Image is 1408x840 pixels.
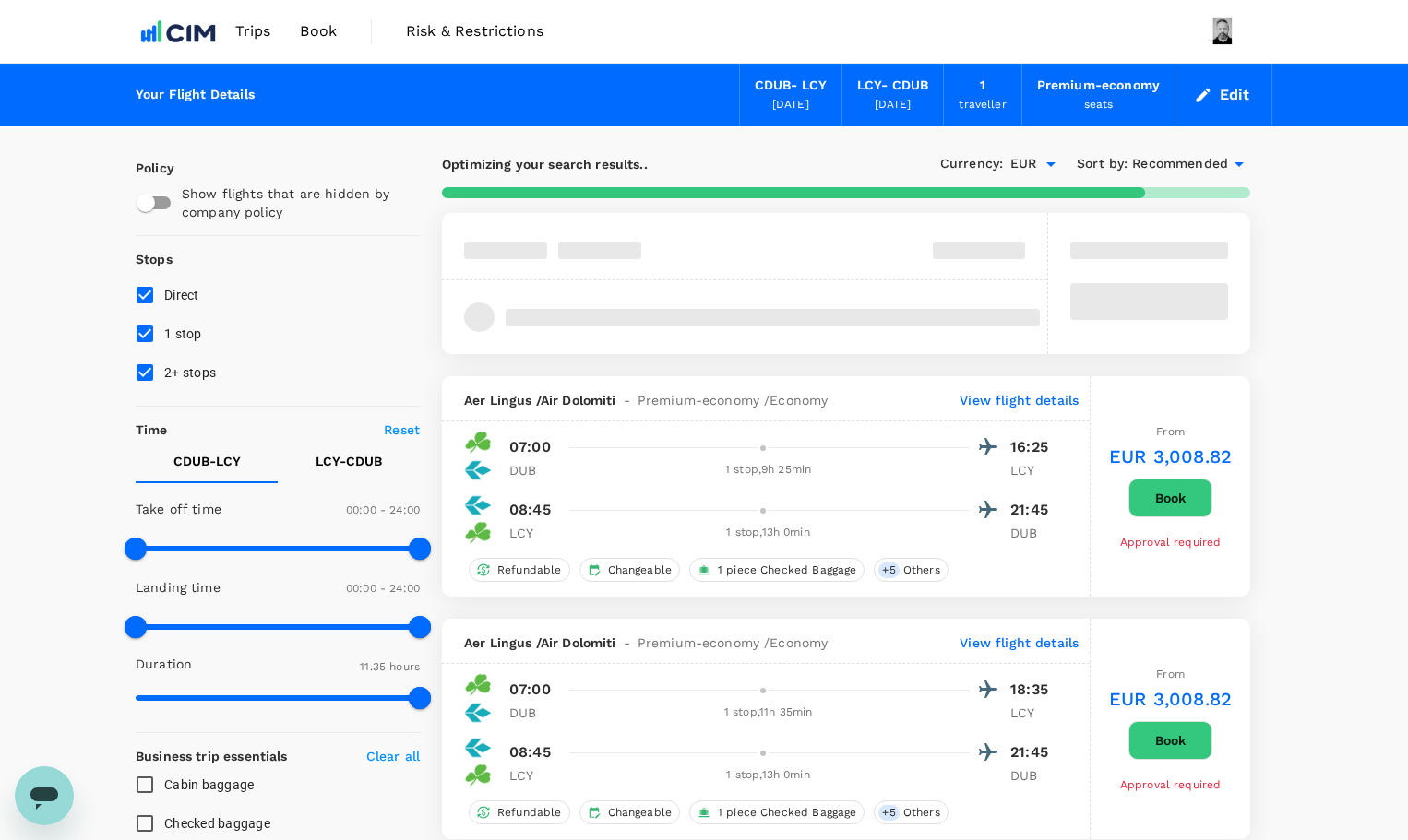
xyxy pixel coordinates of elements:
p: 07:00 [509,436,551,458]
div: 1 stop , 9h 25min [567,461,970,479]
span: Others [896,805,948,821]
p: Reset [384,420,420,439]
p: Take off time [136,500,221,518]
span: Refundable [490,562,569,578]
p: LCY [1010,461,1056,479]
span: + 5 [878,805,899,821]
span: From [1156,668,1185,680]
div: LCY - CDUB [857,76,928,96]
img: EI [464,429,492,456]
span: Approval required [1120,778,1222,791]
iframe: Button to launch messaging window [15,766,74,825]
span: Risk & Restrictions [406,20,543,42]
span: Others [896,562,948,578]
img: EI [464,762,492,789]
img: EN [464,734,492,762]
span: Checked baggage [164,816,270,831]
p: DUB [1010,766,1056,785]
div: traveller [959,96,1006,114]
button: Edit [1190,80,1257,110]
div: Premium-economy [1037,76,1160,96]
img: EI [464,519,492,547]
span: Aer Lingus / Air Dolomiti [464,391,616,409]
p: Duration [136,655,192,673]
span: Premium-economy / [638,633,770,652]
div: 1 piece Checked Baggage [689,800,865,824]
strong: Stops [136,252,173,266]
p: Time [136,420,168,439]
span: 00:00 - 24:00 [346,503,420,516]
p: CDUB - LCY [173,452,241,470]
p: LCY [509,766,555,785]
div: Refundable [469,800,570,824]
div: 1 stop , 13h 0min [567,524,970,542]
span: Changeable [601,562,680,578]
div: [DATE] [772,96,809,114]
span: Refundable [490,805,569,821]
span: Trips [235,20,271,42]
div: Your Flight Details [136,85,255,105]
span: Approval required [1120,536,1222,549]
span: Premium-economy / [638,391,770,409]
span: + 5 [878,562,899,578]
span: Book [300,20,337,42]
span: - [616,633,638,652]
span: From [1156,425,1185,438]
span: Direct [164,288,199,302]
p: 08:45 [509,499,551,521]
p: View flight details [960,633,1079,652]
p: Policy [136,159,152,177]
button: Open [1038,151,1064,177]
h6: EUR 3,008.82 [1109,442,1232,471]
p: 08:45 [509,741,551,763]
div: 1 stop , 11h 35min [567,704,970,722]
button: Book [1128,479,1212,517]
span: 11.35 hours [360,660,420,673]
div: CDUB - LCY [755,76,827,96]
div: Changeable [579,800,681,824]
div: 1 piece Checked Baggage [689,558,865,582]
p: DUB [1010,524,1056,542]
img: Mark Ryan [1206,13,1243,50]
h6: EUR 3,008.82 [1109,684,1232,714]
span: Economy [770,391,828,409]
p: 21:45 [1010,741,1056,763]
p: LCY [509,524,555,542]
img: EN [464,491,492,519]
p: DUB [509,461,555,479]
p: Optimizing your search results.. [442,155,846,173]
div: 1 stop , 13h 0min [567,766,970,785]
span: Changeable [601,805,680,821]
p: 21:45 [1010,499,1056,521]
span: Sort by : [1077,154,1128,174]
img: EI [464,671,492,699]
span: 2+ stops [164,365,216,380]
div: +5Others [874,800,948,824]
p: DUB [509,704,555,722]
img: EN [464,456,492,484]
span: Currency : [940,154,1003,174]
span: 00:00 - 24:00 [346,582,420,595]
p: 18:35 [1010,679,1056,701]
span: Economy [770,633,828,652]
p: Show flights that are hidden by company policy [182,184,407,221]
span: Cabin baggage [164,777,254,792]
span: - [616,391,638,409]
div: Changeable [579,558,681,582]
p: 07:00 [509,679,551,701]
img: CIM ENVIRONMENTAL PTY LTD [136,11,221,52]
span: 1 piece Checked Baggage [710,562,864,578]
span: 1 stop [164,326,202,341]
span: Recommended [1132,154,1228,174]
p: Clear all [366,747,420,765]
div: seats [1084,96,1114,114]
p: Landing time [136,578,221,597]
p: LCY [1010,704,1056,722]
img: EN [464,699,492,727]
strong: Business trip essentials [136,749,288,763]
div: Refundable [469,558,570,582]
div: +5Others [874,558,948,582]
span: Aer Lingus / Air Dolomiti [464,633,616,652]
div: 1 [980,76,985,96]
div: [DATE] [875,96,912,114]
